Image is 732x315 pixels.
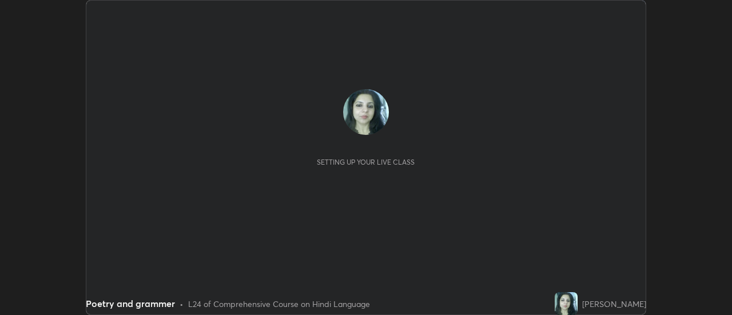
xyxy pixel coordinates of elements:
[555,292,578,315] img: 19cdb9369a8a4d6485c4701ce581a50f.jpg
[86,297,175,310] div: Poetry and grammer
[343,89,389,135] img: 19cdb9369a8a4d6485c4701ce581a50f.jpg
[582,298,646,310] div: [PERSON_NAME]
[180,298,184,310] div: •
[188,298,370,310] div: L24 of Comprehensive Course on Hindi Language
[317,158,415,166] div: Setting up your live class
